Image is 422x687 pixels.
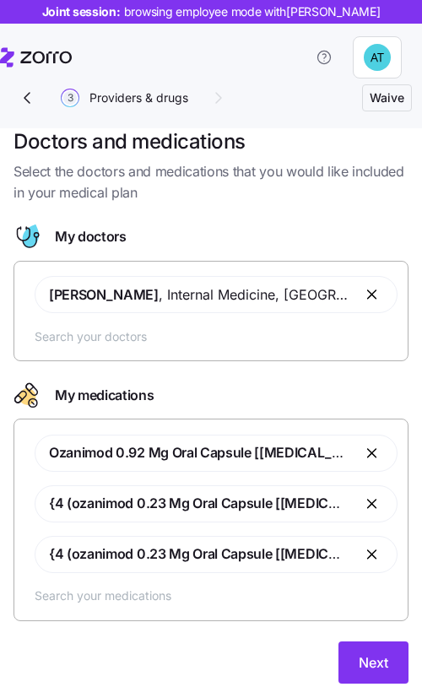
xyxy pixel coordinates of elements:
[35,587,398,605] input: Search your medications
[14,161,408,203] span: Select the doctors and medications that you would like included in your medical plan
[55,226,127,247] span: My doctors
[49,286,159,303] span: [PERSON_NAME]
[14,224,41,251] svg: Doctor figure
[57,89,188,107] a: 3Providers & drugs
[55,385,154,406] span: My medications
[89,92,188,104] span: Providers & drugs
[61,89,188,107] button: 3Providers & drugs
[14,381,41,408] svg: Drugs
[35,327,398,345] input: Search your doctors
[362,84,412,111] button: Waive
[338,641,408,684] button: Next
[49,444,377,461] span: Ozanimod 0.92 Mg Oral Capsule [[MEDICAL_DATA]]
[364,44,391,71] img: 119da9b09e10e96eb69a6652d8b44c65
[370,89,404,106] span: Waive
[124,3,381,20] span: browsing employee mode with [PERSON_NAME]
[42,3,381,20] span: Joint session:
[359,652,388,673] span: Next
[14,128,408,154] h1: Doctors and medications
[61,89,79,107] span: 3
[49,284,349,306] span: , Internal Medicine , [GEOGRAPHIC_DATA], [GEOGRAPHIC_DATA]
